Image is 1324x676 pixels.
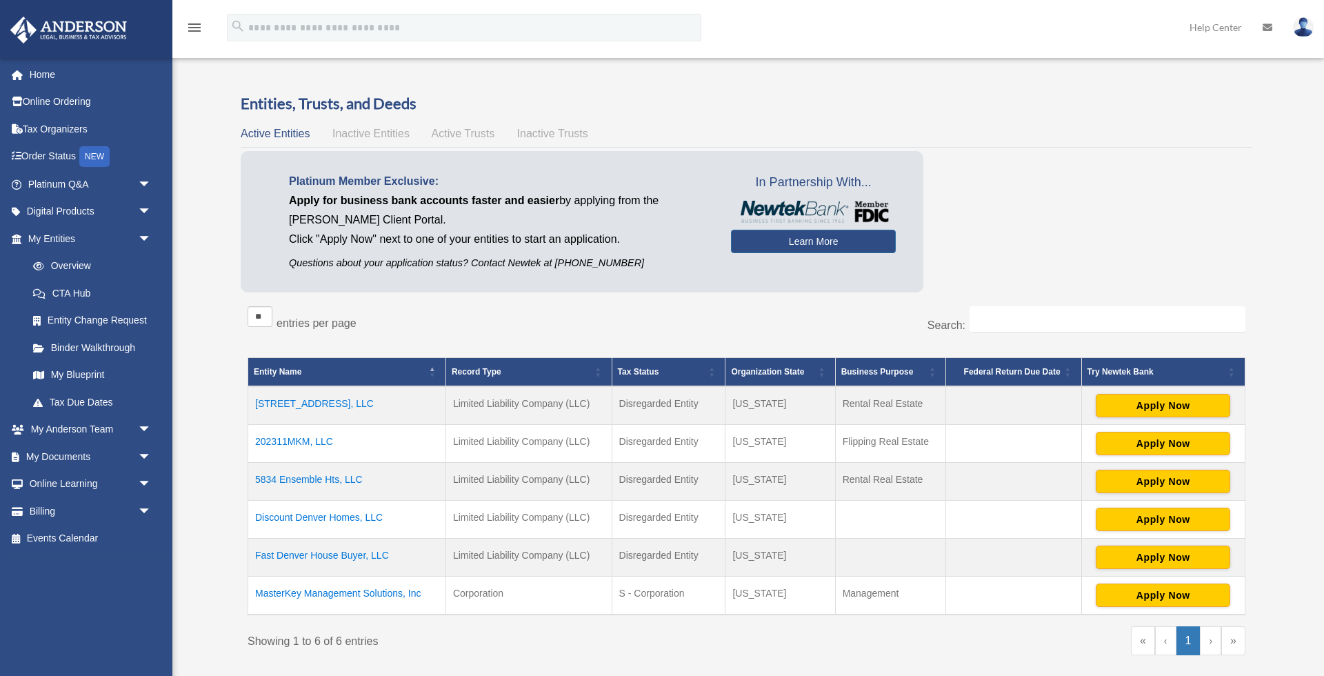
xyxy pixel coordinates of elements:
td: MasterKey Management Solutions, Inc [248,576,446,615]
span: Business Purpose [841,367,914,377]
th: Business Purpose: Activate to sort [835,357,946,386]
button: Apply Now [1096,470,1230,493]
td: Disregarded Entity [612,462,725,500]
span: arrow_drop_down [138,416,165,444]
td: Rental Real Estate [835,386,946,425]
a: Online Learningarrow_drop_down [10,470,172,498]
a: Tax Organizers [10,115,172,143]
td: [STREET_ADDRESS], LLC [248,386,446,425]
th: Record Type: Activate to sort [445,357,612,386]
img: NewtekBankLogoSM.png [738,201,889,223]
span: Inactive Entities [332,128,410,139]
td: Limited Liability Company (LLC) [445,424,612,462]
th: Tax Status: Activate to sort [612,357,725,386]
a: Tax Due Dates [19,388,165,416]
a: My Blueprint [19,361,165,389]
p: by applying from the [PERSON_NAME] Client Portal. [289,191,710,230]
a: Previous [1155,626,1176,655]
span: Federal Return Due Date [964,367,1061,377]
span: Inactive Trusts [517,128,588,139]
td: Disregarded Entity [612,538,725,576]
a: Billingarrow_drop_down [10,497,172,525]
p: Questions about your application status? Contact Newtek at [PHONE_NUMBER] [289,255,710,272]
td: Limited Liability Company (LLC) [445,500,612,538]
span: Tax Status [618,367,659,377]
span: Active Entities [241,128,310,139]
a: My Documentsarrow_drop_down [10,443,172,470]
a: Entity Change Request [19,307,165,335]
a: Binder Walkthrough [19,334,165,361]
a: Order StatusNEW [10,143,172,171]
span: arrow_drop_down [138,225,165,253]
button: Apply Now [1096,584,1230,607]
td: [US_STATE] [725,386,835,425]
td: Rental Real Estate [835,462,946,500]
td: 202311MKM, LLC [248,424,446,462]
a: My Anderson Teamarrow_drop_down [10,416,172,444]
a: Learn More [731,230,896,253]
td: Disregarded Entity [612,424,725,462]
a: Digital Productsarrow_drop_down [10,198,172,226]
i: search [230,19,245,34]
p: Click "Apply Now" next to one of your entities to start an application. [289,230,710,249]
img: User Pic [1293,17,1314,37]
label: entries per page [277,317,357,329]
a: Home [10,61,172,88]
span: Entity Name [254,367,301,377]
button: Apply Now [1096,432,1230,455]
i: menu [186,19,203,36]
td: Discount Denver Homes, LLC [248,500,446,538]
a: Events Calendar [10,525,172,553]
td: [US_STATE] [725,462,835,500]
span: arrow_drop_down [138,470,165,499]
td: Fast Denver House Buyer, LLC [248,538,446,576]
td: Disregarded Entity [612,500,725,538]
td: [US_STATE] [725,576,835,615]
td: Corporation [445,576,612,615]
a: 1 [1176,626,1201,655]
span: arrow_drop_down [138,443,165,471]
td: Disregarded Entity [612,386,725,425]
td: [US_STATE] [725,538,835,576]
h3: Entities, Trusts, and Deeds [241,93,1252,115]
span: In Partnership With... [731,172,896,194]
td: [US_STATE] [725,424,835,462]
img: Anderson Advisors Platinum Portal [6,17,131,43]
span: arrow_drop_down [138,198,165,226]
button: Apply Now [1096,546,1230,569]
a: Online Ordering [10,88,172,116]
p: Platinum Member Exclusive: [289,172,710,191]
a: Last [1221,626,1245,655]
span: Active Trusts [432,128,495,139]
th: Entity Name: Activate to invert sorting [248,357,446,386]
a: My Entitiesarrow_drop_down [10,225,165,252]
td: Limited Liability Company (LLC) [445,538,612,576]
span: arrow_drop_down [138,170,165,199]
div: Try Newtek Bank [1087,364,1224,380]
td: Flipping Real Estate [835,424,946,462]
a: Overview [19,252,159,280]
label: Search: [927,319,965,331]
td: Management [835,576,946,615]
button: Apply Now [1096,508,1230,531]
td: Limited Liability Company (LLC) [445,386,612,425]
a: CTA Hub [19,279,165,307]
div: NEW [79,146,110,167]
div: Showing 1 to 6 of 6 entries [248,626,736,651]
span: Apply for business bank accounts faster and easier [289,195,559,206]
th: Federal Return Due Date: Activate to sort [946,357,1081,386]
a: Platinum Q&Aarrow_drop_down [10,170,172,198]
span: Record Type [452,367,501,377]
td: [US_STATE] [725,500,835,538]
a: menu [186,24,203,36]
a: Next [1200,626,1221,655]
span: Organization State [731,367,804,377]
span: arrow_drop_down [138,497,165,526]
th: Try Newtek Bank : Activate to sort [1081,357,1245,386]
a: First [1131,626,1155,655]
td: S - Corporation [612,576,725,615]
td: 5834 Ensemble Hts, LLC [248,462,446,500]
th: Organization State: Activate to sort [725,357,835,386]
button: Apply Now [1096,394,1230,417]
